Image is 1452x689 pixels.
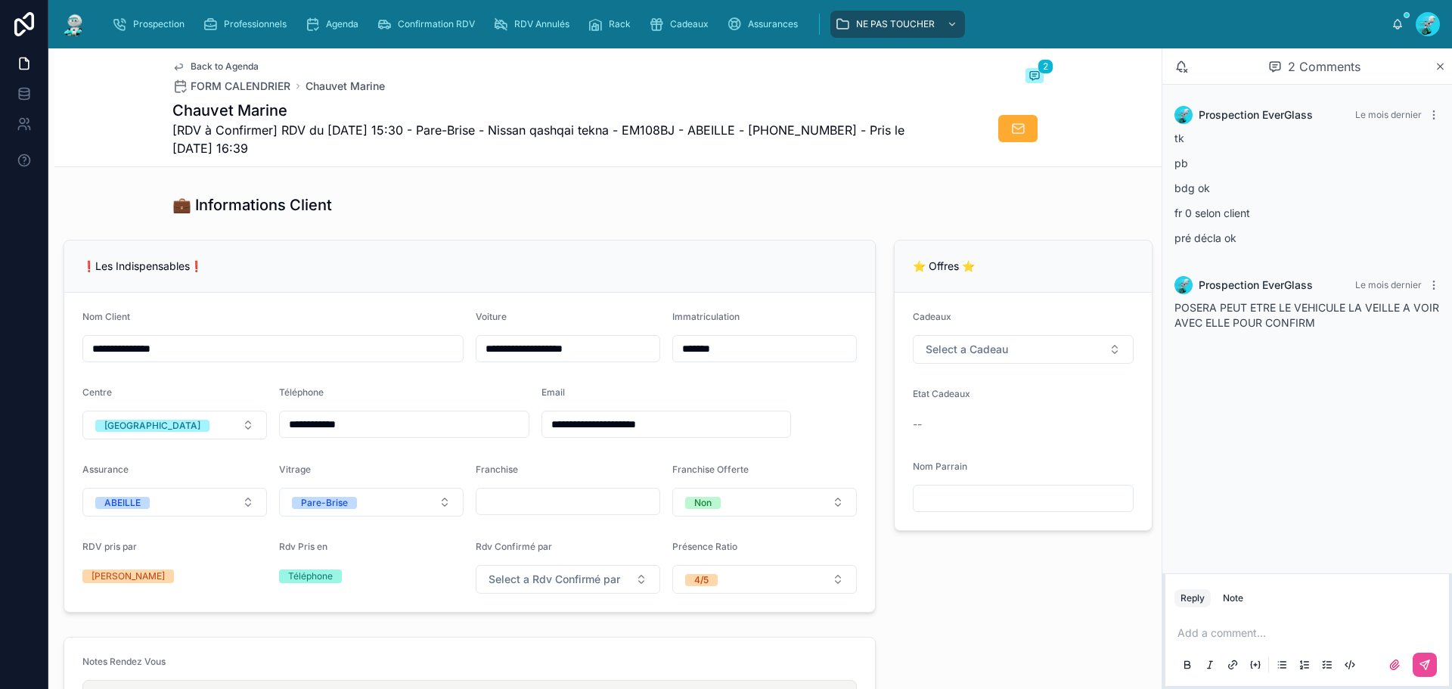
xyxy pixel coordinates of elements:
span: ❗Les Indispensables❗ [82,259,203,272]
div: Non [694,497,712,509]
span: Immatriculation [672,311,740,322]
span: Notes Rendez Vous [82,656,166,667]
span: Select a Cadeau [926,342,1008,357]
span: Cadeaux [670,18,709,30]
a: Cadeaux [644,11,719,38]
span: Voiture [476,311,507,322]
span: FORM CALENDRIER [191,79,290,94]
a: Agenda [300,11,369,38]
p: tk [1174,130,1440,146]
span: Cadeaux [913,311,951,322]
h1: Chauvet Marine [172,100,930,121]
button: Select Button [82,488,267,517]
span: Prospection [133,18,185,30]
span: Rack [609,18,631,30]
span: Rdv Confirmé par [476,541,552,552]
a: FORM CALENDRIER [172,79,290,94]
a: Chauvet Marine [306,79,385,94]
span: ⭐ Offres ⭐ [913,259,975,272]
span: Professionnels [224,18,287,30]
div: 4/5 [694,574,709,586]
span: Assurances [748,18,798,30]
img: App logo [60,12,88,36]
button: Select Button [672,565,857,594]
p: fr 0 selon client [1174,205,1440,221]
span: [RDV à Confirmer] RDV du [DATE] 15:30 - Pare-Brise - Nissan qashqai tekna - EM108BJ - ABEILLE - [... [172,121,930,157]
span: Le mois dernier [1355,279,1422,290]
a: Professionnels [198,11,297,38]
span: -- [913,417,922,432]
span: Prospection EverGlass [1199,107,1313,123]
span: Franchise [476,464,518,475]
p: bdg ok [1174,180,1440,196]
span: Email [541,386,565,398]
span: Select a Rdv Confirmé par [489,572,620,587]
span: POSERA PEUT ETRE LE VEHICULE LA VEILLE A VOIR AVEC ELLE POUR CONFIRM [1174,301,1439,329]
span: Téléphone [279,386,324,398]
a: Prospection [107,11,195,38]
span: Rdv Pris en [279,541,327,552]
a: Rack [583,11,641,38]
span: RDV pris par [82,541,137,552]
button: Reply [1174,589,1211,607]
h1: 💼 Informations Client [172,194,332,216]
a: Confirmation RDV [372,11,486,38]
a: NE PAS TOUCHER [830,11,965,38]
div: Pare-Brise [301,497,348,509]
span: Nom Parrain [913,461,967,472]
span: 2 Comments [1288,57,1360,76]
button: Select Button [82,411,267,439]
span: NE PAS TOUCHER [856,18,935,30]
span: Nom Client [82,311,130,322]
button: Select Button [476,565,660,594]
div: [PERSON_NAME] [92,570,165,583]
a: Back to Agenda [172,61,259,73]
div: Téléphone [288,570,333,583]
span: Confirmation RDV [398,18,475,30]
div: Note [1223,592,1243,604]
span: Le mois dernier [1355,109,1422,120]
span: Prospection EverGlass [1199,278,1313,293]
div: scrollable content [100,8,1391,41]
span: Franchise Offerte [672,464,749,475]
button: Select Button [913,335,1134,364]
span: Vitrage [279,464,311,475]
span: RDV Annulés [514,18,569,30]
a: RDV Annulés [489,11,580,38]
span: Etat Cadeaux [913,388,970,399]
span: 2 [1038,59,1053,74]
a: Assurances [722,11,808,38]
span: Présence Ratio [672,541,737,552]
button: Select Button [279,488,464,517]
span: Agenda [326,18,358,30]
p: pré décla ok [1174,230,1440,246]
div: [GEOGRAPHIC_DATA] [104,420,200,432]
button: 2 [1025,68,1044,86]
span: Centre [82,386,112,398]
span: Back to Agenda [191,61,259,73]
div: ABEILLE [104,497,141,509]
button: Select Button [672,488,857,517]
button: Note [1217,589,1249,607]
p: pb [1174,155,1440,171]
span: Assurance [82,464,129,475]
